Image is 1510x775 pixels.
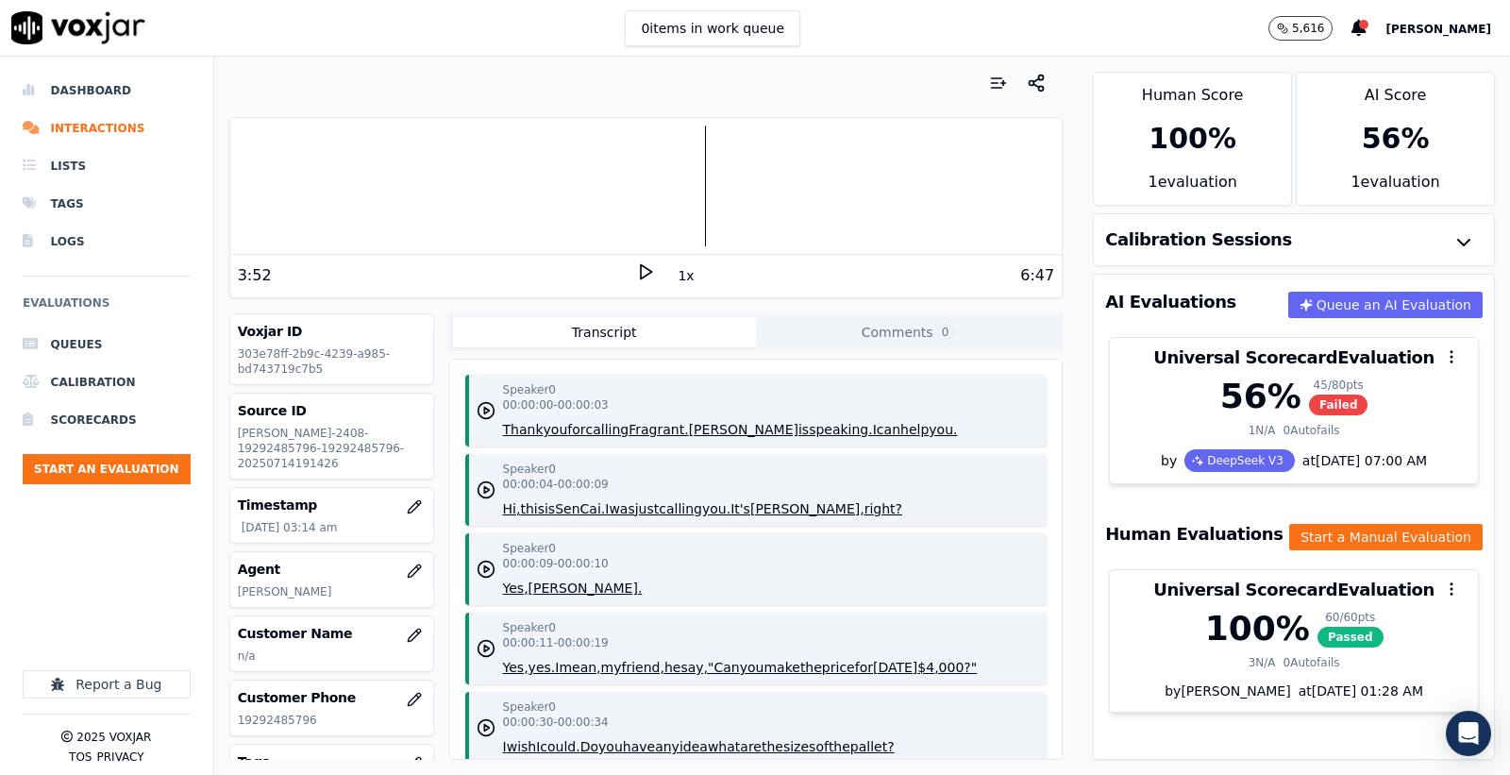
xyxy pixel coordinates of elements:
[545,499,555,518] button: is
[809,420,873,439] button: speaking.
[238,346,426,377] p: 303e78ff-2b9c-4239-a985-bd743719c7b5
[23,401,191,439] a: Scorecards
[503,462,556,477] p: Speaker 0
[1020,264,1054,287] div: 6:47
[680,658,708,677] button: say,
[23,185,191,223] a: Tags
[740,737,762,756] button: are
[23,292,191,326] h6: Evaluations
[829,737,850,756] button: the
[238,401,426,420] h3: Source ID
[756,317,1059,347] button: Comments
[23,72,191,110] a: Dashboard
[1362,122,1430,156] div: 56 %
[503,556,609,571] p: 00:00:09 - 00:00:10
[503,477,609,492] p: 00:00:04 - 00:00:09
[609,499,634,518] button: was
[1295,451,1427,470] div: at [DATE] 07:00 AM
[730,499,750,518] button: It's
[238,560,426,579] h3: Agent
[1446,711,1491,756] div: Open Intercom Messenger
[1220,378,1301,415] div: 56 %
[69,750,92,765] button: TOS
[877,420,900,439] button: can
[23,454,191,484] button: Start an Evaluation
[1105,526,1283,543] h3: Human Evaluations
[528,579,643,598] button: [PERSON_NAME].
[1105,294,1236,311] h3: AI Evaluations
[567,420,585,439] button: for
[1094,73,1291,107] div: Human Score
[503,658,528,677] button: Yes,
[629,420,688,439] button: Fragrant.
[605,499,609,518] button: I
[850,737,895,756] button: pallet?
[664,658,681,677] button: he
[1249,423,1276,438] div: 1 N/A
[917,658,934,677] button: $4
[540,737,579,756] button: could.
[559,658,600,677] button: mean,
[900,420,929,439] button: help
[798,420,809,439] button: is
[1184,449,1295,472] div: DeepSeek V3
[503,499,521,518] button: Hi,
[1105,231,1292,248] h3: Calibration Sessions
[708,737,740,756] button: what
[503,541,556,556] p: Speaker 0
[238,688,426,707] h3: Customer Phone
[783,737,815,756] button: sizes
[635,499,660,518] button: just
[708,658,740,677] button: "Can
[750,499,864,518] button: [PERSON_NAME],
[674,262,697,289] button: 1x
[23,110,191,147] a: Interactions
[1110,449,1478,483] div: by
[762,737,783,756] button: the
[555,658,559,677] button: I
[503,635,609,650] p: 00:00:11 - 00:00:19
[536,737,540,756] button: I
[580,499,606,518] button: Cai.
[1205,610,1310,648] div: 100 %
[625,10,800,46] button: 0items in work queue
[929,420,957,439] button: you.
[934,658,977,677] button: ,000?"
[800,658,822,677] button: the
[689,420,798,439] button: [PERSON_NAME]
[864,499,902,518] button: right?
[1297,171,1494,205] div: 1 evaluation
[763,658,799,677] button: make
[1317,627,1384,648] span: Passed
[238,713,426,728] p: 19292485796
[580,737,598,756] button: Do
[503,382,556,397] p: Speaker 0
[873,420,877,439] button: I
[1268,16,1351,41] button: 5,616
[1309,395,1368,415] span: Failed
[1149,122,1236,156] div: 100 %
[23,147,191,185] a: Lists
[23,223,191,261] a: Logs
[238,649,426,664] p: n/a
[507,737,537,756] button: wish
[238,426,426,471] p: [PERSON_NAME]-2408-19292485796-19292485796-20250714191426
[622,658,664,677] button: friend,
[11,11,145,44] img: voxjar logo
[1283,423,1340,438] div: 0 Autofails
[1288,292,1483,318] button: Queue an AI Evaluation
[1289,524,1483,550] button: Start a Manual Evaluation
[503,620,556,635] p: Speaker 0
[623,737,655,756] button: have
[937,324,954,341] span: 0
[1268,16,1333,41] button: 5,616
[1385,17,1510,40] button: [PERSON_NAME]
[238,752,426,771] h3: Tags
[23,326,191,363] a: Queues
